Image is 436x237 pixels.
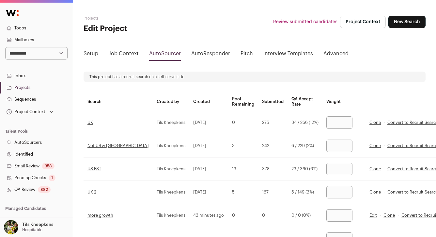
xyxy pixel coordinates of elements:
[109,50,139,60] a: Job Context
[288,134,322,158] td: 6 / 229 (2%)
[191,50,230,60] a: AutoResponder
[189,158,228,181] td: [DATE]
[87,167,101,171] a: US EST
[258,181,288,204] td: 167
[3,220,54,234] button: Open dropdown
[258,134,288,158] td: 242
[228,181,258,204] td: 5
[84,50,98,60] a: Setup
[87,213,113,217] a: more growth
[322,93,366,111] th: Weight
[263,50,313,60] a: Interview Templates
[258,158,288,181] td: 378
[5,107,54,116] button: Open dropdown
[228,204,258,227] td: 0
[153,134,189,158] td: Tils Kneepkens
[340,16,386,28] a: Project Context
[288,181,322,204] td: 5 / 149 (3%)
[149,50,181,60] a: AutoSourcer
[87,120,93,125] a: UK
[153,111,189,134] td: Tils Kneepkens
[49,175,55,181] div: 1
[3,7,22,20] img: Wellfound
[228,111,258,134] td: 0
[22,227,42,232] p: Hospitable
[288,158,322,181] td: 23 / 360 (6%)
[5,109,45,114] div: Project Context
[87,144,149,148] a: Not US & [GEOGRAPHIC_DATA]
[288,204,322,227] td: 0 / 0 (0%)
[388,16,426,28] a: New Search
[22,222,53,227] p: Tils Kneepkens
[189,204,228,227] td: 43 minutes ago
[258,204,288,227] td: 0
[84,16,197,21] h2: Projects
[84,72,426,82] div: This project has a recruit search on a self-serve side
[189,134,228,158] td: [DATE]
[84,24,197,34] h1: Edit Project
[189,181,228,204] td: [DATE]
[369,213,377,218] a: Edit
[369,143,381,148] a: Clone
[42,163,54,169] div: 358
[228,93,258,111] th: Pool Remaining
[369,166,381,172] a: Clone
[323,50,349,60] a: Advanced
[153,93,189,111] th: Created by
[228,134,258,158] td: 3
[369,190,381,195] a: Clone
[228,158,258,181] td: 13
[189,93,228,111] th: Created
[189,111,228,134] td: [DATE]
[84,93,153,111] th: Search
[241,50,253,60] a: Pitch
[369,120,381,125] a: Clone
[153,204,189,227] td: Tils Kneepkens
[4,220,18,234] img: 6689865-medium_jpg
[288,93,322,111] th: QA Accept Rate
[258,93,288,111] th: Submitted
[258,111,288,134] td: 275
[153,158,189,181] td: Tils Kneepkens
[273,19,337,25] a: Review submitted candidates
[87,190,96,194] a: UK 2
[38,186,51,193] div: 882
[383,213,395,218] a: Clone
[153,181,189,204] td: Tils Kneepkens
[288,111,322,134] td: 34 / 266 (12%)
